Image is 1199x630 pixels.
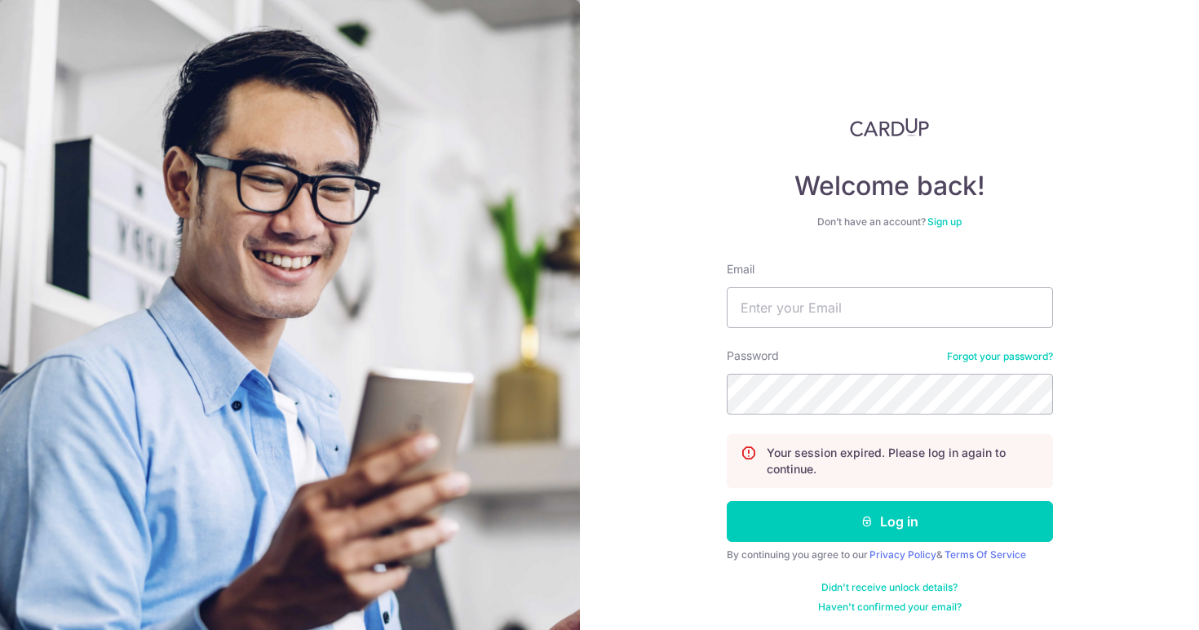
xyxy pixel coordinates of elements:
label: Email [727,261,754,277]
a: Sign up [927,215,962,228]
p: Your session expired. Please log in again to continue. [767,445,1039,477]
button: Log in [727,501,1053,542]
a: Haven't confirmed your email? [818,601,962,614]
h4: Welcome back! [727,170,1053,202]
input: Enter your Email [727,287,1053,328]
a: Privacy Policy [869,548,936,561]
img: CardUp Logo [850,118,930,137]
div: Don’t have an account? [727,215,1053,228]
label: Password [727,348,779,364]
a: Didn't receive unlock details? [821,581,958,594]
div: By continuing you agree to our & [727,548,1053,561]
a: Terms Of Service [945,548,1026,561]
a: Forgot your password? [947,350,1053,363]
